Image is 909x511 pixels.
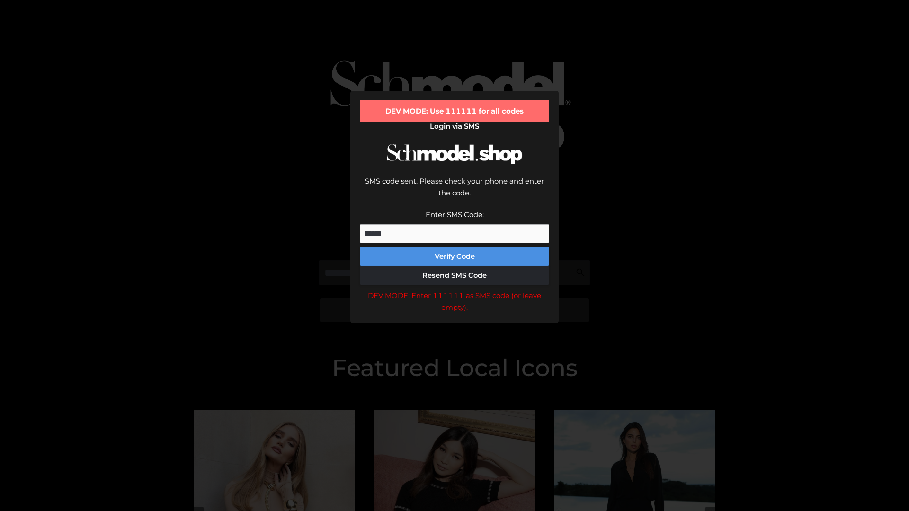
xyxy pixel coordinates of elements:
div: DEV MODE: Use 111111 for all codes [360,100,549,122]
div: SMS code sent. Please check your phone and enter the code. [360,175,549,209]
button: Resend SMS Code [360,266,549,285]
button: Verify Code [360,247,549,266]
div: DEV MODE: Enter 111111 as SMS code (or leave empty). [360,290,549,314]
h2: Login via SMS [360,122,549,131]
img: Schmodel Logo [383,135,526,173]
label: Enter SMS Code: [426,210,484,219]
